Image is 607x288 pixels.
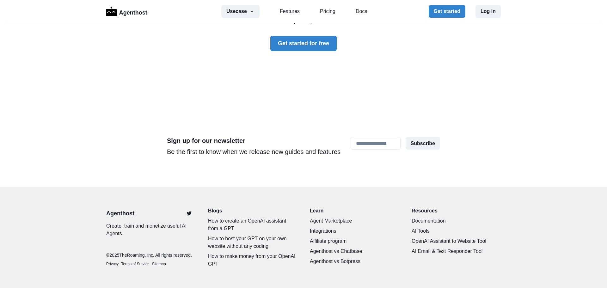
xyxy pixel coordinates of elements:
button: Subscribe [406,137,440,150]
p: Learn [310,207,399,215]
a: Terms of Service [121,261,149,267]
p: Agenthost [119,6,147,17]
a: Documentation [412,217,501,225]
a: Agenthost [106,209,134,218]
p: Be the first to know when we release new guides and features [167,147,340,156]
button: Get started for free [270,36,337,51]
a: Agent Marketplace [310,217,399,225]
a: How to make money from your OpenAI GPT [208,253,297,268]
a: Agenthost vs Botpress [310,258,399,265]
a: Pricing [320,8,335,15]
a: Twitter [183,207,195,220]
a: Integrations [310,227,399,235]
button: Get started [429,5,465,18]
a: Agenthost vs Chatbase [310,248,399,255]
a: Sitemap [152,261,166,267]
p: Create, train and monetize useful AI Agents [106,222,195,237]
img: Logo [106,7,117,16]
button: Usecase [221,5,260,18]
a: LogoAgenthost [106,6,147,17]
a: How to host your GPT on your own website without any coding [208,235,297,250]
a: Blogs [208,207,297,215]
a: Privacy [106,261,119,267]
button: Log in [475,5,501,18]
p: Resources [412,207,501,215]
a: Docs [356,8,367,15]
a: How to create an OpenAI assistant from a GPT [208,217,297,232]
a: AI Email & Text Responder Tool [412,248,501,255]
a: Features [280,8,300,15]
a: Affiliate program [310,237,399,245]
h2: Sign up for our newsletter [167,137,340,144]
a: AI Tools [412,227,501,235]
p: © 2025 TheRoaming, Inc. All rights reserved. [106,252,195,259]
a: OpenAI Assistant to Website Tool [412,237,501,245]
